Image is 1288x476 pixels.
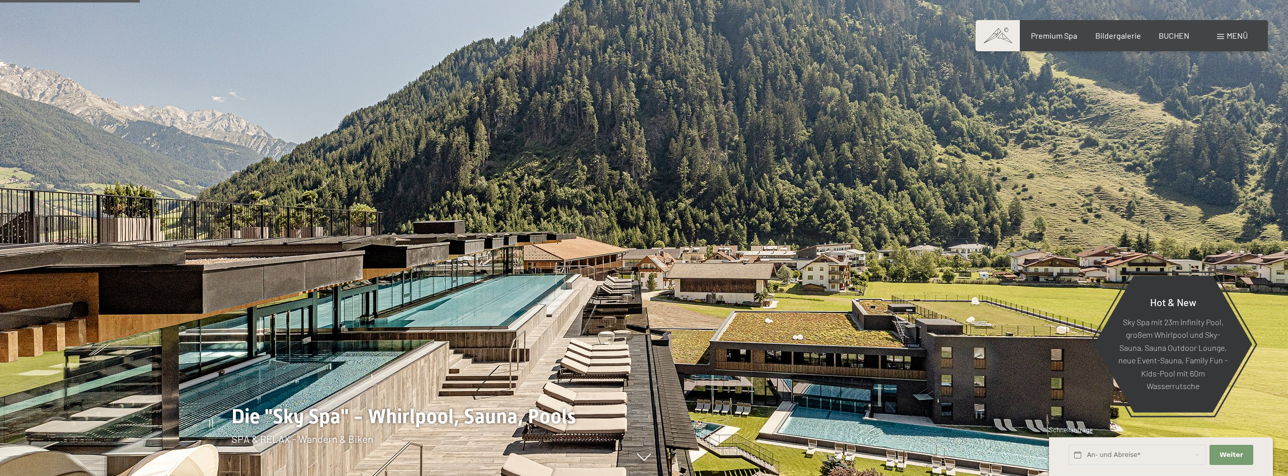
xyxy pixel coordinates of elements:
span: Schnellanfrage [1049,426,1093,434]
span: Weiter [1220,450,1243,459]
a: Hot & New Sky Spa mit 23m Infinity Pool, großem Whirlpool und Sky-Sauna, Sauna Outdoor Lounge, ne... [1093,275,1253,413]
a: Premium Spa [1031,31,1077,40]
span: Hot & New [1150,296,1196,308]
a: BUCHEN [1159,31,1189,40]
button: Weiter [1210,445,1253,465]
span: Menü [1227,31,1248,40]
p: Sky Spa mit 23m Infinity Pool, großem Whirlpool und Sky-Sauna, Sauna Outdoor Lounge, neue Event-S... [1118,315,1228,393]
a: Bildergalerie [1095,31,1141,40]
